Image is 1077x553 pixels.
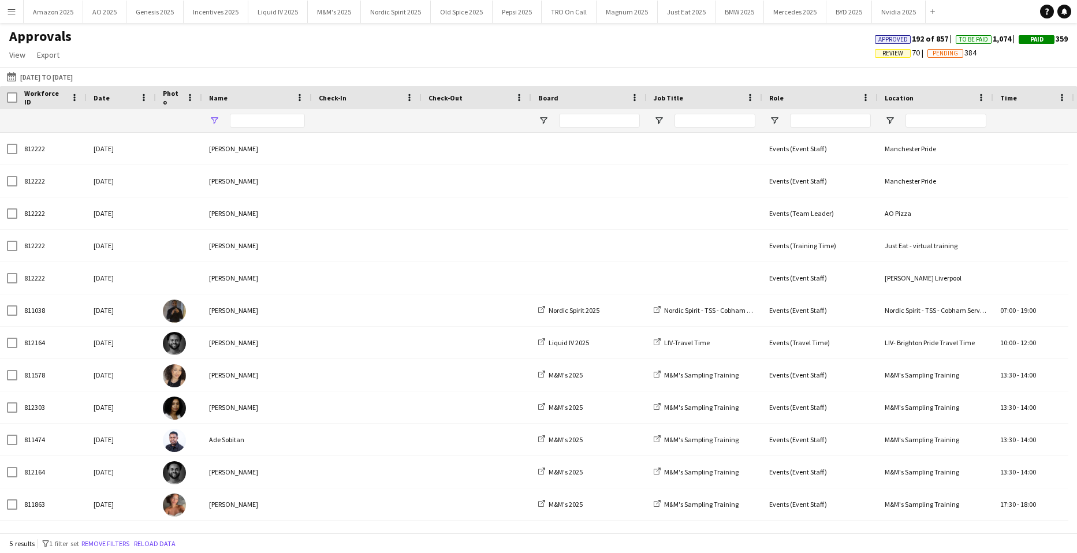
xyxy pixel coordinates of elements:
[538,403,583,412] a: M&M's 2025
[1017,338,1019,347] span: -
[24,89,66,106] span: Workforce ID
[878,294,993,326] div: Nordic Spirit - TSS - Cobham Services
[163,332,186,355] img: Brima Fullah
[878,391,993,423] div: M&M's Sampling Training
[1020,338,1036,347] span: 12:00
[549,371,583,379] span: M&M's 2025
[1017,500,1019,509] span: -
[549,500,583,509] span: M&M's 2025
[762,424,878,455] div: Events (Event Staff)
[1000,306,1016,315] span: 07:00
[769,115,780,126] button: Open Filter Menu
[87,230,156,261] div: [DATE]
[126,1,184,23] button: Genesis 2025
[654,500,739,509] a: M&M's Sampling Training
[1020,306,1036,315] span: 19:00
[87,327,156,358] div: [DATE]
[875,47,927,58] span: 70
[17,230,87,261] div: 812222
[1017,403,1019,412] span: -
[559,114,640,128] input: Board Filter Input
[209,115,219,126] button: Open Filter Menu
[549,403,583,412] span: M&M's 2025
[163,364,186,387] img: Elena Chabo
[202,424,312,455] div: Ade Sobitan
[790,114,871,128] input: Role Filter Input
[202,165,312,197] div: [PERSON_NAME]
[87,424,156,455] div: [DATE]
[878,36,908,43] span: Approved
[308,1,361,23] button: M&M's 2025
[17,294,87,326] div: 811038
[17,197,87,229] div: 812222
[654,338,710,347] a: LIV-Travel Time
[428,94,463,102] span: Check-Out
[37,50,59,60] span: Export
[163,89,181,106] span: Photo
[17,424,87,455] div: 811474
[17,391,87,423] div: 812303
[163,300,186,323] img: Christopher O Omotoso
[87,359,156,391] div: [DATE]
[664,403,739,412] span: M&M's Sampling Training
[24,1,83,23] button: Amazon 2025
[664,371,739,379] span: M&M's Sampling Training
[1000,435,1016,444] span: 13:30
[202,262,312,294] div: [PERSON_NAME]
[163,461,186,484] img: Brima Fullah
[762,133,878,165] div: Events (Event Staff)
[79,537,132,550] button: Remove filters
[9,50,25,60] span: View
[878,359,993,391] div: M&M's Sampling Training
[549,338,589,347] span: Liquid IV 2025
[762,488,878,520] div: Events (Event Staff)
[17,359,87,391] div: 811578
[826,1,872,23] button: BYD 2025
[549,435,583,444] span: M&M's 2025
[538,115,549,126] button: Open Filter Menu
[654,306,771,315] a: Nordic Spirit - TSS - Cobham Services
[94,94,110,102] span: Date
[956,33,1019,44] span: 1,074
[715,1,764,23] button: BMW 2025
[762,327,878,358] div: Events (Travel Time)
[32,47,64,62] a: Export
[5,70,75,84] button: [DATE] to [DATE]
[17,133,87,165] div: 812222
[654,371,739,379] a: M&M's Sampling Training
[87,294,156,326] div: [DATE]
[878,230,993,261] div: Just Eat - virtual training
[597,1,658,23] button: Magnum 2025
[87,197,156,229] div: [DATE]
[878,262,993,294] div: [PERSON_NAME] Liverpool
[1030,36,1044,43] span: Paid
[202,456,312,488] div: [PERSON_NAME]
[163,494,186,517] img: Amber Abrahams
[878,165,993,197] div: Manchester Pride
[875,33,956,44] span: 192 of 857
[674,114,755,128] input: Job Title Filter Input
[664,435,739,444] span: M&M's Sampling Training
[538,306,599,315] a: Nordic Spirit 2025
[184,1,248,23] button: Incentives 2025
[885,115,895,126] button: Open Filter Menu
[762,262,878,294] div: Events (Event Staff)
[878,456,993,488] div: M&M's Sampling Training
[87,488,156,520] div: [DATE]
[762,391,878,423] div: Events (Event Staff)
[431,1,493,23] button: Old Spice 2025
[202,327,312,358] div: [PERSON_NAME]
[538,94,558,102] span: Board
[878,327,993,358] div: LIV- Brighton Pride Travel Time
[878,521,993,552] div: Nordic Spirit - TSS - Cobham Services
[654,403,739,412] a: M&M's Sampling Training
[933,50,958,57] span: Pending
[654,468,739,476] a: M&M's Sampling Training
[664,338,710,347] span: LIV-Travel Time
[1000,338,1016,347] span: 10:00
[87,521,156,552] div: [DATE]
[885,94,914,102] span: Location
[664,306,771,315] span: Nordic Spirit - TSS - Cobham Services
[17,456,87,488] div: 812164
[762,165,878,197] div: Events (Event Staff)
